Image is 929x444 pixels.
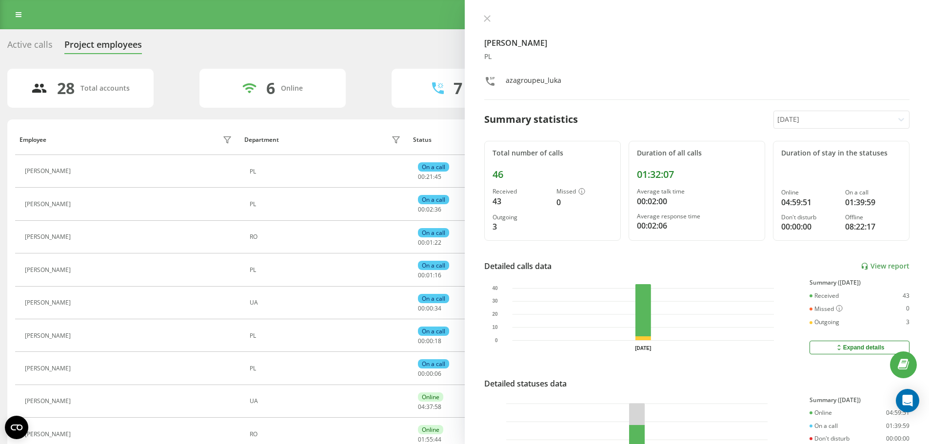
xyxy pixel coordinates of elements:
[484,260,552,272] div: Detailed calls data
[250,332,403,339] div: PL
[25,233,73,240] div: [PERSON_NAME]
[413,136,432,143] div: Status
[426,337,433,345] span: 00
[250,233,403,240] div: RO
[25,201,73,208] div: [PERSON_NAME]
[493,169,613,180] div: 46
[810,423,838,429] div: On a call
[781,196,837,208] div: 04:59:51
[418,294,449,303] div: On a call
[418,370,441,377] div: : :
[435,337,441,345] span: 18
[435,173,441,181] span: 45
[810,305,843,313] div: Missed
[493,188,549,195] div: Received
[435,403,441,411] span: 58
[418,436,441,443] div: : :
[418,392,443,402] div: Online
[418,327,449,336] div: On a call
[25,398,73,405] div: [PERSON_NAME]
[493,221,549,232] div: 3
[637,188,757,195] div: Average talk time
[418,305,441,312] div: : :
[810,397,909,404] div: Summary ([DATE])
[494,338,497,343] text: 0
[250,201,403,208] div: PL
[781,214,837,221] div: Don't disturb
[281,84,303,93] div: Online
[861,262,909,270] a: View report
[418,369,425,378] span: 00
[492,299,498,304] text: 30
[637,169,757,180] div: 01:32:07
[886,423,909,429] div: 01:39:59
[435,271,441,279] span: 16
[493,149,613,157] div: Total number of calls
[781,189,837,196] div: Online
[25,299,73,306] div: [PERSON_NAME]
[506,76,561,90] div: azagroupeu_luka
[454,79,462,97] div: 7
[637,149,757,157] div: Duration of all calls
[418,271,425,279] span: 00
[250,299,403,306] div: UA
[637,195,757,207] div: 00:02:00
[418,272,441,279] div: : :
[637,213,757,220] div: Average response time
[435,435,441,444] span: 44
[266,79,275,97] div: 6
[250,431,403,438] div: RO
[250,398,403,405] div: UA
[418,359,449,368] div: On a call
[250,168,403,175] div: PL
[781,149,901,157] div: Duration of stay in the statuses
[810,319,839,326] div: Outgoing
[906,319,909,326] div: 3
[435,238,441,247] span: 22
[25,431,73,438] div: [PERSON_NAME]
[418,261,449,270] div: On a call
[835,344,885,351] div: Expand details
[250,365,403,372] div: PL
[244,136,279,143] div: Department
[80,84,130,93] div: Total accounts
[810,341,909,354] button: Expand details
[418,173,425,181] span: 00
[493,214,549,221] div: Outgoing
[418,162,449,172] div: On a call
[781,221,837,232] div: 00:00:00
[418,403,425,411] span: 04
[845,196,901,208] div: 01:39:59
[418,435,425,444] span: 01
[484,112,578,127] div: Summary statistics
[492,311,498,317] text: 20
[25,365,73,372] div: [PERSON_NAME]
[418,195,449,204] div: On a call
[810,435,850,442] div: Don't disturb
[57,79,75,97] div: 28
[20,136,46,143] div: Employee
[810,409,832,416] div: Online
[556,196,613,208] div: 0
[426,173,433,181] span: 21
[845,221,901,232] div: 08:22:17
[426,205,433,213] span: 02
[435,205,441,213] span: 36
[484,53,910,61] div: PL
[637,220,757,232] div: 00:02:06
[418,338,441,345] div: : :
[5,416,28,439] button: Open CMP widget
[426,403,433,411] span: 37
[906,305,909,313] div: 0
[886,409,909,416] div: 04:59:51
[250,267,403,273] div: PL
[418,228,449,237] div: On a call
[435,369,441,378] span: 06
[25,168,73,174] div: [PERSON_NAME]
[25,332,73,339] div: [PERSON_NAME]
[418,205,425,213] span: 00
[810,279,909,286] div: Summary ([DATE])
[810,292,839,299] div: Received
[484,378,567,389] div: Detailed statuses data
[492,325,498,330] text: 10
